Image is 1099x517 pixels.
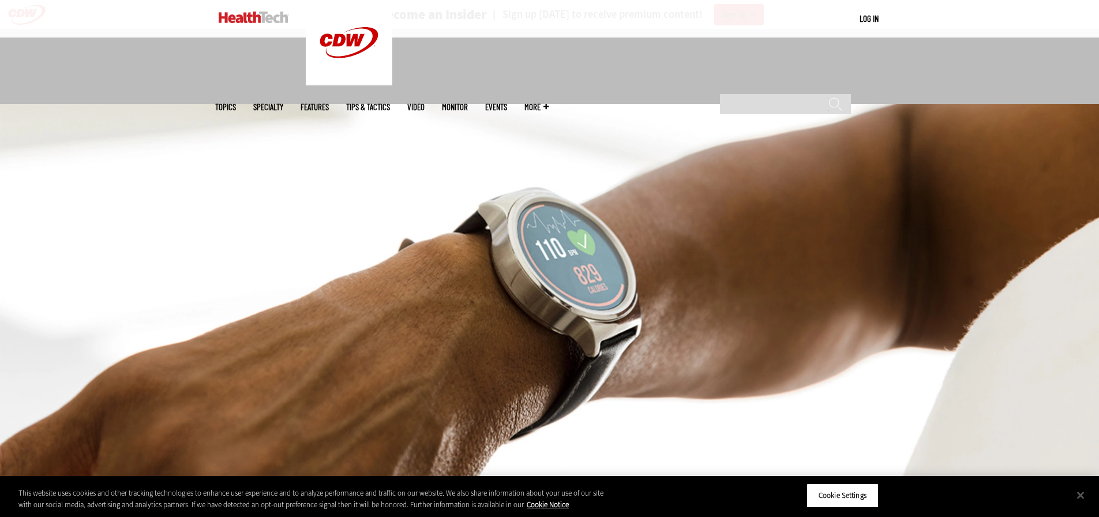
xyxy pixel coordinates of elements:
[18,488,605,510] div: This website uses cookies and other tracking technologies to enhance user experience and to analy...
[219,12,288,23] img: Home
[346,103,390,111] a: Tips & Tactics
[407,103,425,111] a: Video
[860,13,879,25] div: User menu
[1068,482,1093,508] button: Close
[215,103,236,111] span: Topics
[860,13,879,24] a: Log in
[524,103,549,111] span: More
[807,484,879,508] button: Cookie Settings
[306,76,392,88] a: CDW
[485,103,507,111] a: Events
[527,500,569,509] a: More information about your privacy
[301,103,329,111] a: Features
[442,103,468,111] a: MonITor
[253,103,283,111] span: Specialty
